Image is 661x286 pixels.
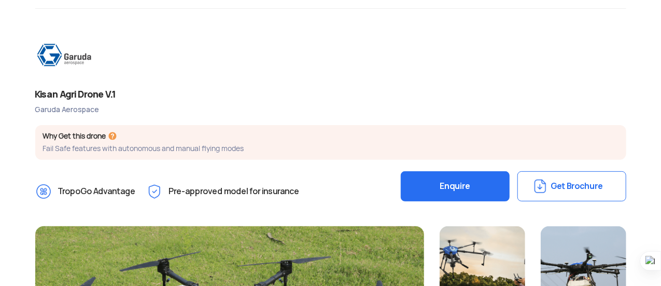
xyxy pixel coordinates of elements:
img: ic_garuda.png [35,35,129,75]
img: ic_help.svg [108,131,117,141]
button: Enquire [401,171,510,201]
img: ic_TropoGo_Advantage.png [35,183,52,200]
div: Kisan Agri Drone V.1 [35,88,626,101]
span: Pre-approved model for insurance [169,183,300,200]
button: Get Brochure [517,171,626,201]
p: Fail Safe features with autonomous and manual flying modes [43,144,618,154]
div: Garuda Aerospace [35,105,626,115]
p: Why Get this drone [43,131,618,141]
span: TropoGo Advantage [58,183,136,200]
img: ic_Pre-approved.png [146,183,163,200]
